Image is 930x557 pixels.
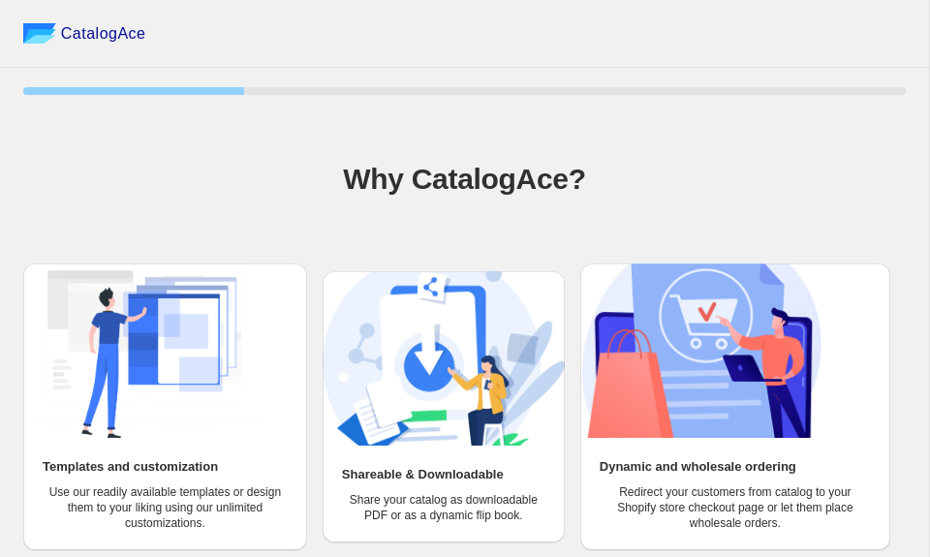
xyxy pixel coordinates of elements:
h2: Shareable & Downloadable [342,465,504,484]
span: CatalogAce [61,24,146,44]
img: Shareable & Downloadable [323,271,565,446]
p: Share your catalog as downloadable PDF or as a dynamic flip book. [342,492,545,523]
h2: Templates and customization [43,457,218,477]
img: Templates and customization [23,263,265,438]
p: Use our readily available templates or design them to your liking using our unlimited customizati... [43,484,288,531]
h1: Why CatalogAce? [23,160,906,199]
img: catalog ace [23,23,56,44]
img: Dynamic and wholesale ordering [580,263,822,438]
p: Redirect your customers from catalog to your Shopify store checkout page or let them place wholes... [600,484,871,531]
h2: Dynamic and wholesale ordering [600,457,796,477]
